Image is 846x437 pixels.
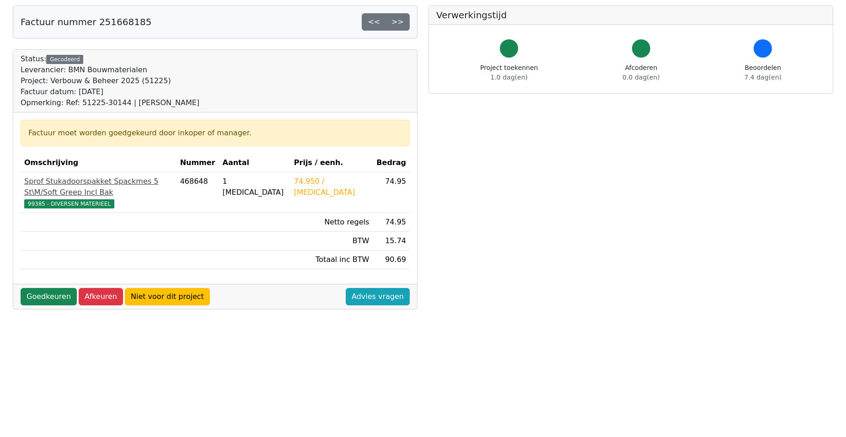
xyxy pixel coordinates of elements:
th: Nummer [177,154,219,172]
th: Bedrag [373,154,410,172]
div: Project: Verbouw & Beheer 2025 (51225) [21,75,199,86]
div: Opmerking: Ref: 51225-30144 | [PERSON_NAME] [21,97,199,108]
td: 90.69 [373,250,410,269]
div: Afcoderen [622,63,659,82]
span: 0.0 dag(en) [622,74,659,81]
a: Niet voor dit project [125,288,210,305]
th: Omschrijving [21,154,177,172]
a: Advies vragen [346,288,410,305]
h5: Factuur nummer 251668185 [21,16,151,27]
div: 74.950 / [MEDICAL_DATA] [294,176,369,198]
a: >> [386,13,410,31]
td: 15.74 [373,232,410,250]
a: Sprof Stukadoorspakket Spackmes 5 St\M/Soft Greep Incl Bak99385 - DIVERSEN MATERIEEL [24,176,173,209]
th: Prijs / eenh. [290,154,373,172]
td: 468648 [177,172,219,213]
div: Factuur moet worden goedgekeurd door inkoper of manager. [28,128,402,139]
div: Project toekennen [480,63,538,82]
h5: Verwerkingstijd [436,10,825,21]
a: Afkeuren [79,288,123,305]
td: 74.95 [373,213,410,232]
div: Beoordelen [744,63,782,82]
td: Totaal inc BTW [290,250,373,269]
td: Netto regels [290,213,373,232]
span: 99385 - DIVERSEN MATERIEEL [24,199,114,208]
span: 1.0 dag(en) [491,74,528,81]
td: 74.95 [373,172,410,213]
div: Gecodeerd [46,55,83,64]
a: Goedkeuren [21,288,77,305]
div: 1 [MEDICAL_DATA] [223,176,287,198]
td: BTW [290,232,373,250]
div: Status: [21,53,199,108]
a: << [362,13,386,31]
div: Leverancier: BMN Bouwmaterialen [21,64,199,75]
div: Factuur datum: [DATE] [21,86,199,97]
th: Aantal [219,154,290,172]
span: 7.4 dag(en) [744,74,782,81]
div: Sprof Stukadoorspakket Spackmes 5 St\M/Soft Greep Incl Bak [24,176,173,198]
